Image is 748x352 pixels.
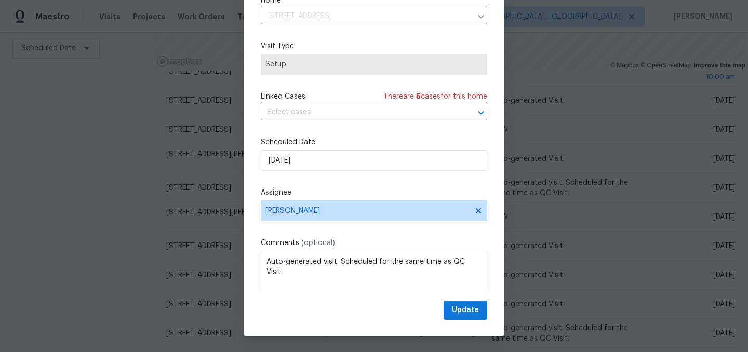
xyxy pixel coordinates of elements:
label: Visit Type [261,41,487,51]
textarea: Auto-generated visit. Scheduled for the same time as QC Visit. [261,251,487,292]
input: M/D/YYYY [261,150,487,171]
input: Enter in an address [261,8,472,24]
span: There are case s for this home [383,91,487,102]
span: Setup [265,59,483,70]
button: Update [444,301,487,320]
button: Open [474,105,488,120]
label: Scheduled Date [261,137,487,147]
span: Linked Cases [261,91,305,102]
label: Comments [261,238,487,248]
span: Update [452,304,479,317]
span: [PERSON_NAME] [265,207,469,215]
label: Assignee [261,187,487,198]
input: Select cases [261,104,458,120]
span: 5 [416,93,421,100]
span: (optional) [301,239,335,247]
